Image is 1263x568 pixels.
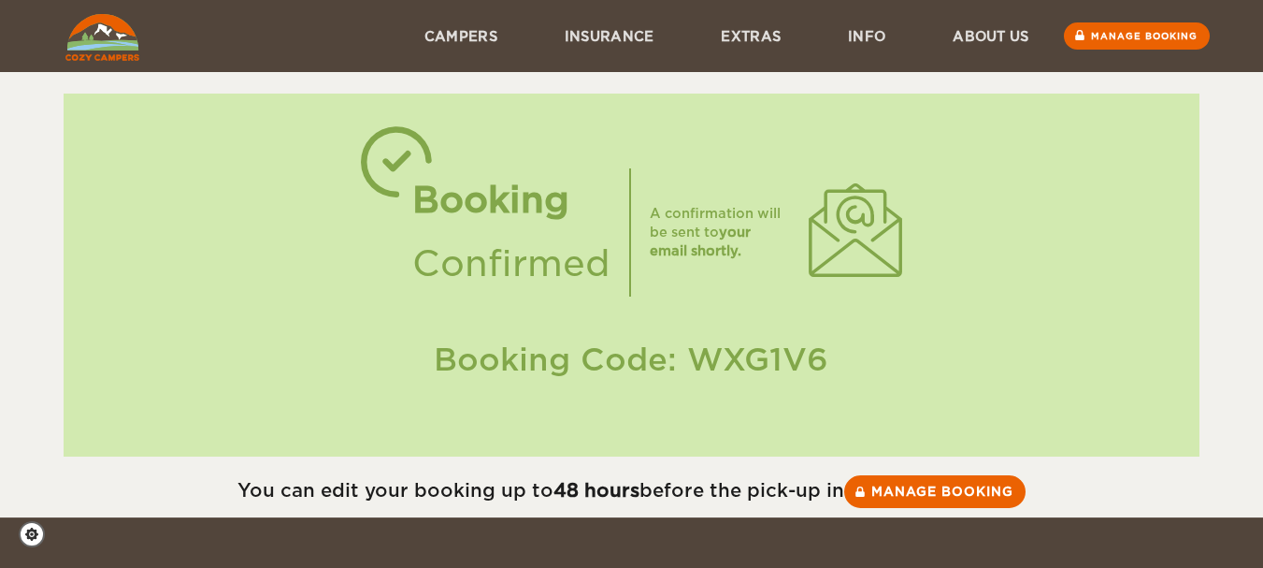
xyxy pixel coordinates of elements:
div: Confirmed [412,232,610,296]
div: Booking Code: WXG1V6 [82,338,1182,382]
img: Cozy Campers [65,14,139,61]
div: A confirmation will be sent to [650,204,790,260]
strong: 48 hours [553,479,639,502]
div: Booking [412,168,610,232]
a: Manage booking [844,475,1026,508]
a: Manage booking [1064,22,1210,50]
a: Cookie settings [19,521,57,547]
